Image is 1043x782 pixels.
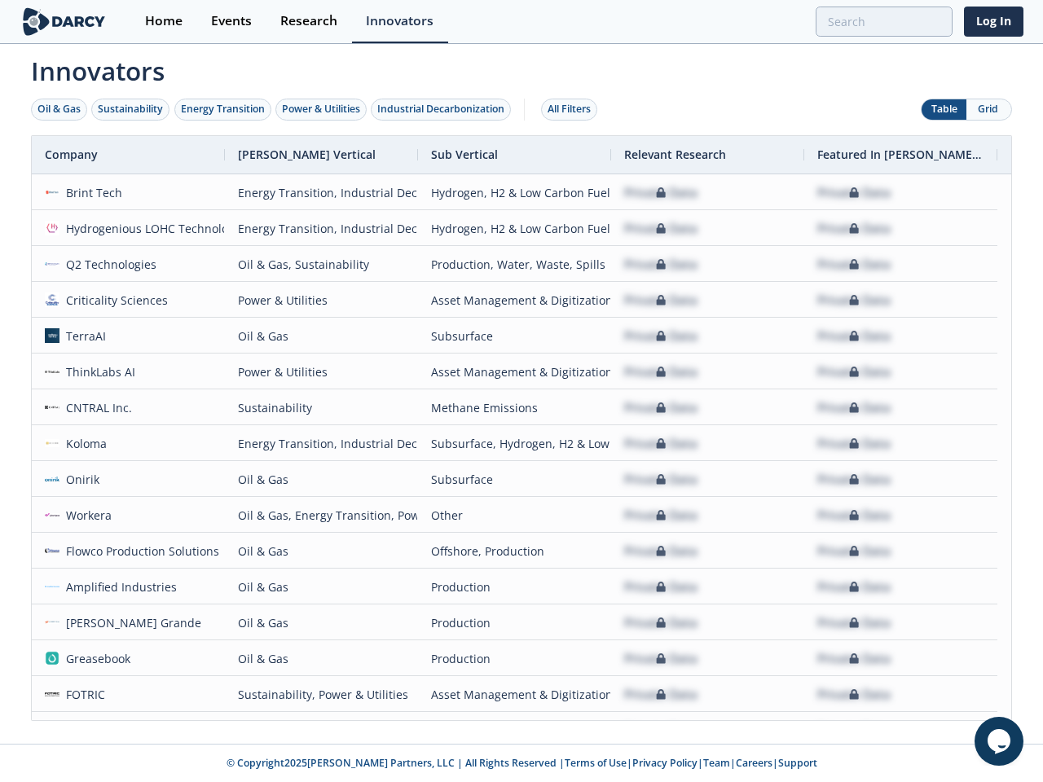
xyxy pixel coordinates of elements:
[59,534,220,569] div: Flowco Production Solutions
[817,354,891,389] div: Private Data
[632,756,698,770] a: Privacy Policy
[817,462,891,497] div: Private Data
[624,175,698,210] div: Private Data
[238,283,405,318] div: Power & Utilities
[238,147,376,162] span: [PERSON_NAME] Vertical
[624,605,698,640] div: Private Data
[98,102,163,116] div: Sustainability
[59,713,146,748] div: Atomic47 Labs
[431,319,598,354] div: Subsurface
[59,677,106,712] div: FOTRIC
[45,651,59,666] img: greasebook.com.png
[541,99,597,121] button: All Filters
[238,462,405,497] div: Oil & Gas
[59,319,107,354] div: TerraAI
[238,390,405,425] div: Sustainability
[624,147,726,162] span: Relevant Research
[431,462,598,497] div: Subsurface
[275,99,367,121] button: Power & Utilities
[59,426,108,461] div: Koloma
[431,354,598,389] div: Asset Management & Digitization
[377,102,504,116] div: Industrial Decarbonization
[59,354,136,389] div: ThinkLabs AI
[817,147,984,162] span: Featured In [PERSON_NAME] Live
[31,99,87,121] button: Oil & Gas
[59,462,100,497] div: Onirik
[431,641,598,676] div: Production
[624,354,698,389] div: Private Data
[565,756,627,770] a: Terms of Use
[817,605,891,640] div: Private Data
[59,283,169,318] div: Criticality Sciences
[23,756,1020,771] p: © Copyright 2025 [PERSON_NAME] Partners, LLC | All Rights Reserved | | | | |
[624,247,698,282] div: Private Data
[431,534,598,569] div: Offshore, Production
[975,717,1027,766] iframe: chat widget
[624,677,698,712] div: Private Data
[59,569,178,604] div: Amplified Industries
[778,756,817,770] a: Support
[624,534,698,569] div: Private Data
[966,99,1011,120] button: Grid
[238,713,405,748] div: Power & Utilities
[238,498,405,533] div: Oil & Gas, Energy Transition, Power & Utilities
[45,221,59,235] img: 637fdeb2-050e-438a-a1bd-d39c97baa253
[816,7,953,37] input: Advanced Search
[37,102,81,116] div: Oil & Gas
[431,247,598,282] div: Production, Water, Waste, Spills
[45,472,59,486] img: 59af668a-fbed-4df3-97e9-ea1e956a6472
[174,99,271,121] button: Energy Transition
[238,319,405,354] div: Oil & Gas
[624,426,698,461] div: Private Data
[45,615,59,630] img: 1673545069310-mg.jpg
[181,102,265,116] div: Energy Transition
[238,605,405,640] div: Oil & Gas
[817,319,891,354] div: Private Data
[20,46,1023,90] span: Innovators
[431,175,598,210] div: Hydrogen, H2 & Low Carbon Fuels
[238,641,405,676] div: Oil & Gas
[431,498,598,533] div: Other
[238,677,405,712] div: Sustainability, Power & Utilities
[817,247,891,282] div: Private Data
[431,569,598,604] div: Production
[45,400,59,415] img: 8ac11fb0-5ce6-4062-9e23-88b7456ac0af
[624,569,698,604] div: Private Data
[624,211,698,246] div: Private Data
[817,498,891,533] div: Private Data
[45,328,59,343] img: a0df43f8-31b4-4ea9-a991-6b2b5c33d24c
[238,534,405,569] div: Oil & Gas
[366,15,433,28] div: Innovators
[624,641,698,676] div: Private Data
[624,713,698,748] div: Private Data
[817,534,891,569] div: Private Data
[59,390,133,425] div: CNTRAL Inc.
[145,15,183,28] div: Home
[817,677,891,712] div: Private Data
[211,15,252,28] div: Events
[45,292,59,307] img: f59c13b7-8146-4c0f-b540-69d0cf6e4c34
[91,99,169,121] button: Sustainability
[817,283,891,318] div: Private Data
[548,102,591,116] div: All Filters
[238,426,405,461] div: Energy Transition, Industrial Decarbonization, Oil & Gas
[624,319,698,354] div: Private Data
[59,175,123,210] div: Brint Tech
[20,7,108,36] img: logo-wide.svg
[238,354,405,389] div: Power & Utilities
[59,605,202,640] div: [PERSON_NAME] Grande
[624,462,698,497] div: Private Data
[817,211,891,246] div: Private Data
[922,99,966,120] button: Table
[736,756,772,770] a: Careers
[431,211,598,246] div: Hydrogen, H2 & Low Carbon Fuels
[45,147,98,162] span: Company
[817,175,891,210] div: Private Data
[280,15,337,28] div: Research
[817,569,891,604] div: Private Data
[59,498,112,533] div: Workera
[817,641,891,676] div: Private Data
[817,426,891,461] div: Private Data
[45,543,59,558] img: 1619202337518-flowco_logo_lt_medium.png
[624,498,698,533] div: Private Data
